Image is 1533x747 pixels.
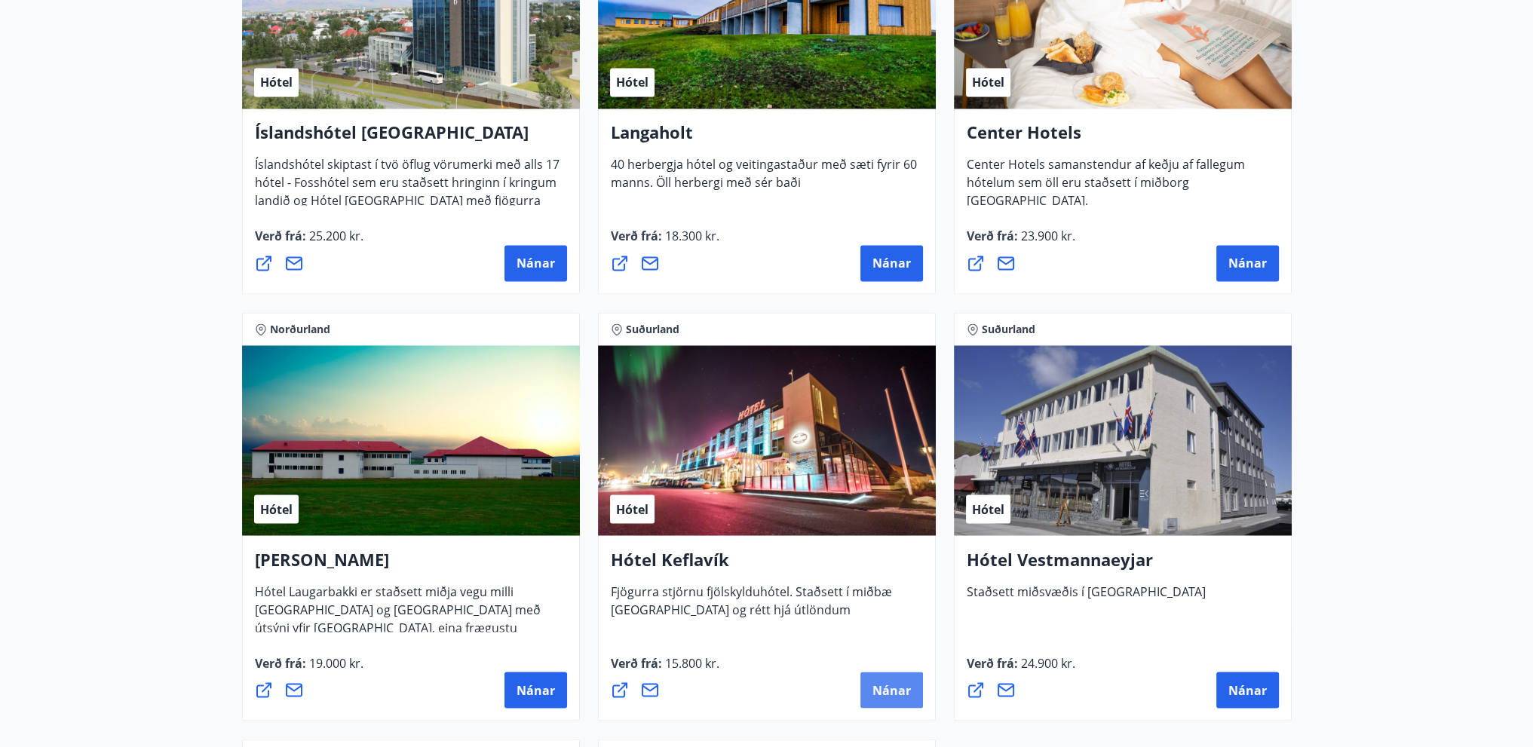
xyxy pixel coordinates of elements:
span: 24.900 kr. [1018,654,1075,671]
span: Center Hotels samanstendur af keðju af fallegum hótelum sem öll eru staðsett í miðborg [GEOGRAPHI... [967,156,1245,221]
span: Verð frá : [967,654,1075,683]
span: 15.800 kr. [662,654,719,671]
span: 19.000 kr. [306,654,363,671]
button: Nánar [1216,672,1279,708]
span: Nánar [872,255,911,271]
span: Hótel [260,74,293,90]
span: Hótel [260,501,293,517]
span: Íslandshótel skiptast í tvö öflug vörumerki með alls 17 hótel - Fosshótel sem eru staðsett hringi... [255,156,560,239]
span: Verð frá : [967,228,1075,256]
h4: Hótel Vestmannaeyjar [967,547,1279,582]
span: 40 herbergja hótel og veitingastaður með sæti fyrir 60 manns. Öll herbergi með sér baði [611,156,917,203]
button: Nánar [504,245,567,281]
span: Nánar [1228,681,1267,698]
span: 25.200 kr. [306,228,363,244]
span: 18.300 kr. [662,228,719,244]
span: Hótel [616,74,648,90]
span: Verð frá : [255,654,363,683]
h4: [PERSON_NAME] [255,547,567,582]
h4: Íslandshótel [GEOGRAPHIC_DATA] [255,121,567,155]
span: Verð frá : [611,228,719,256]
span: Hótel [616,501,648,517]
button: Nánar [860,245,923,281]
button: Nánar [504,672,567,708]
span: Nánar [872,681,911,698]
h4: Langaholt [611,121,923,155]
span: Verð frá : [611,654,719,683]
span: Suðurland [982,322,1035,337]
button: Nánar [860,672,923,708]
span: 23.900 kr. [1018,228,1075,244]
span: Hótel [972,501,1004,517]
span: Nánar [517,255,555,271]
button: Nánar [1216,245,1279,281]
span: Suðurland [626,322,679,337]
span: Staðsett miðsvæðis í [GEOGRAPHIC_DATA] [967,583,1206,611]
span: Hótel [972,74,1004,90]
span: Norðurland [270,322,330,337]
span: Fjögurra stjörnu fjölskylduhótel. Staðsett í miðbæ [GEOGRAPHIC_DATA] og rétt hjá útlöndum [611,583,892,629]
span: Nánar [1228,255,1267,271]
span: Hótel Laugarbakki er staðsett miðja vegu milli [GEOGRAPHIC_DATA] og [GEOGRAPHIC_DATA] með útsýni ... [255,583,541,666]
span: Nánar [517,681,555,698]
h4: Hótel Keflavík [611,547,923,582]
span: Verð frá : [255,228,363,256]
h4: Center Hotels [967,121,1279,155]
